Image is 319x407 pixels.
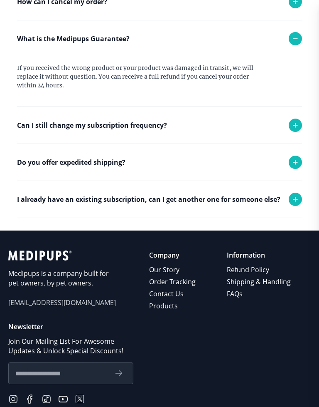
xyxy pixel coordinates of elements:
[17,120,167,130] p: Can I still change my subscription frequency?
[149,251,197,260] p: Company
[149,288,197,300] a: Contact Us
[17,181,266,213] div: Yes we do! Please reach out to support and we will try to accommodate any request.
[17,157,125,167] p: Do you offer expedited shipping?
[17,144,266,176] div: Yes you can. Simply reach out to support and we will adjust your monthly deliveries!
[227,276,292,288] a: Shipping & Handling
[8,269,116,288] p: Medipups is a company built for pet owners, by pet owners.
[17,194,280,204] p: I already have an existing subscription, can I get another one for someone else?
[149,300,197,312] a: Products
[8,322,311,332] p: Newsletter
[149,276,197,288] a: Order Tracking
[17,34,130,44] p: What is the Medipups Guarantee?
[8,337,133,356] p: Join Our Mailing List For Awesome Updates & Unlock Special Discounts!
[17,57,266,107] div: If you received the wrong product or your product was damaged in transit, we will replace it with...
[149,264,197,276] a: Our Story
[17,20,266,78] div: Any refund request and cancellation are subject to approval and turn around time is 24-48 hours. ...
[227,288,292,300] a: FAQs
[8,298,116,308] span: [EMAIL_ADDRESS][DOMAIN_NAME]
[17,218,266,258] div: Absolutely! Simply place the order and use the shipping address of the person who will receive th...
[227,251,292,260] p: Information
[227,264,292,276] a: Refund Policy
